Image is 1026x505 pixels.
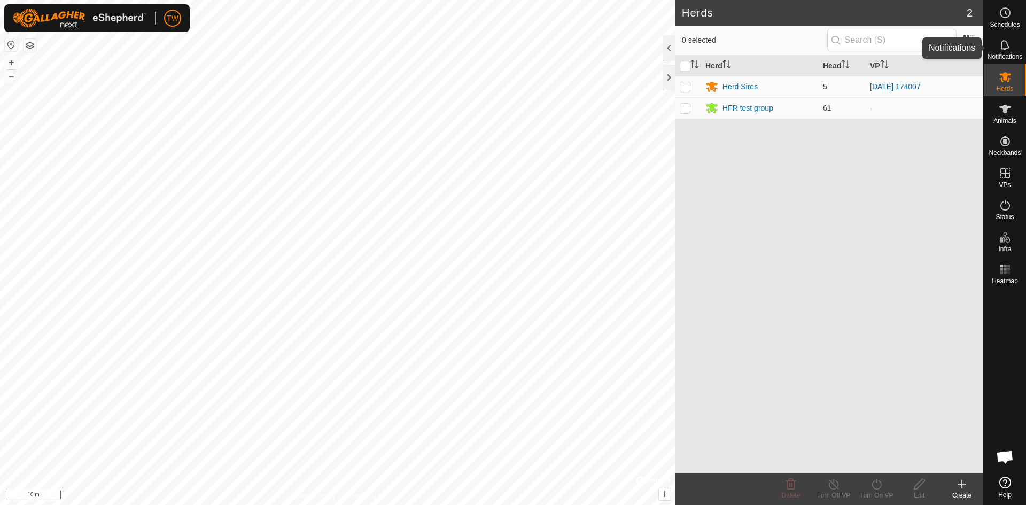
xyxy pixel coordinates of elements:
[989,441,1021,473] div: Open chat
[827,29,957,51] input: Search (S)
[870,82,921,91] a: [DATE] 174007
[5,38,18,51] button: Reset Map
[984,472,1026,502] a: Help
[296,491,336,501] a: Privacy Policy
[823,104,831,112] span: 61
[722,61,731,70] p-sorticon: Activate to sort
[682,6,967,19] h2: Herds
[993,118,1016,124] span: Animals
[996,86,1013,92] span: Herds
[13,9,146,28] img: Gallagher Logo
[998,246,1011,252] span: Infra
[690,61,699,70] p-sorticon: Activate to sort
[992,278,1018,284] span: Heatmap
[722,103,773,114] div: HFR test group
[866,56,983,76] th: VP
[880,61,889,70] p-sorticon: Activate to sort
[701,56,819,76] th: Herd
[967,5,973,21] span: 2
[819,56,866,76] th: Head
[990,21,1020,28] span: Schedules
[722,81,758,92] div: Herd Sires
[24,39,36,52] button: Map Layers
[841,61,850,70] p-sorticon: Activate to sort
[855,491,898,500] div: Turn On VP
[5,56,18,69] button: +
[348,491,380,501] a: Contact Us
[998,492,1012,498] span: Help
[664,490,666,499] span: i
[823,82,827,91] span: 5
[5,70,18,83] button: –
[782,492,800,499] span: Delete
[996,214,1014,220] span: Status
[682,35,827,46] span: 0 selected
[988,53,1022,60] span: Notifications
[898,491,941,500] div: Edit
[989,150,1021,156] span: Neckbands
[812,491,855,500] div: Turn Off VP
[659,488,671,500] button: i
[941,491,983,500] div: Create
[167,13,178,24] span: TW
[866,97,983,119] td: -
[999,182,1011,188] span: VPs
